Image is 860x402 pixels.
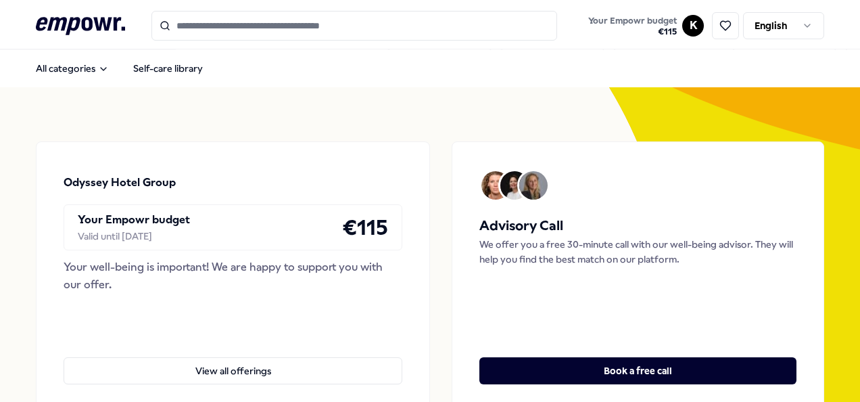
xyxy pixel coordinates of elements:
a: Self-care library [122,55,214,82]
span: € 115 [588,26,677,37]
img: Avatar [481,171,510,200]
p: We offer you a free 30-minute call with our well-being advisor. They will help you find the best ... [479,237,796,267]
p: Your Empowr budget [78,211,190,229]
a: Your Empowr budget€115 [583,12,682,40]
div: Valid until [DATE] [78,229,190,244]
p: Odyssey Hotel Group [64,174,176,192]
h5: Advisory Call [479,215,796,237]
button: All categories [25,55,120,82]
a: View all offerings [64,336,402,384]
img: Avatar [500,171,529,200]
div: Your well-being is important! We are happy to support you with our offer. [64,259,402,293]
span: Your Empowr budget [588,16,677,26]
button: View all offerings [64,357,402,384]
input: Search for products, categories or subcategories [151,11,557,41]
nav: Main [25,55,214,82]
img: Avatar [519,171,548,200]
button: Book a free call [479,357,796,384]
h4: € 115 [342,210,388,244]
button: K [682,15,704,37]
button: Your Empowr budget€115 [586,13,679,40]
